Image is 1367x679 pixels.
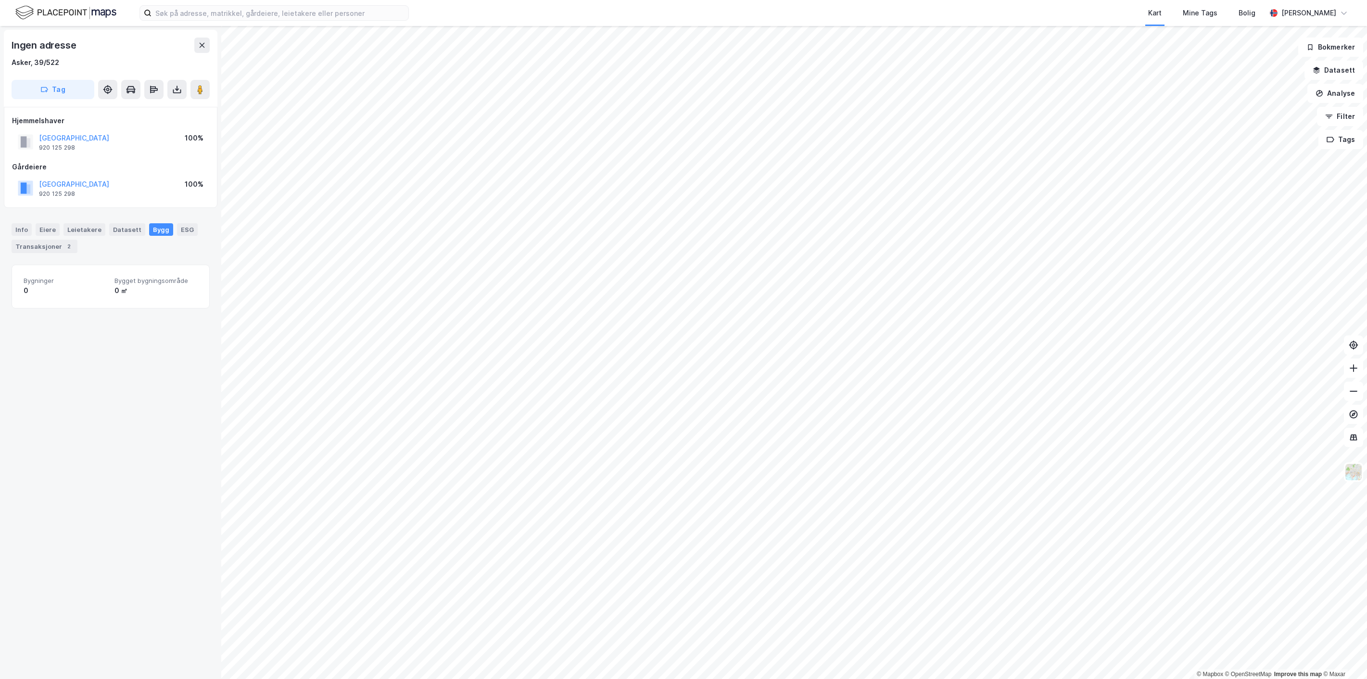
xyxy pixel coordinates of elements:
div: ESG [177,223,198,236]
div: Bolig [1239,7,1255,19]
div: Gårdeiere [12,161,209,173]
button: Analyse [1307,84,1363,103]
button: Datasett [1304,61,1363,80]
button: Bokmerker [1298,38,1363,57]
button: Tags [1318,130,1363,149]
button: Filter [1317,107,1363,126]
div: Bygg [149,223,173,236]
a: Mapbox [1197,671,1223,678]
a: OpenStreetMap [1225,671,1272,678]
div: Leietakere [63,223,105,236]
div: 2 [64,242,74,251]
div: Datasett [109,223,145,236]
div: Mine Tags [1183,7,1217,19]
div: 0 ㎡ [114,285,198,296]
img: logo.f888ab2527a4732fd821a326f86c7f29.svg [15,4,116,21]
div: Info [12,223,32,236]
div: Asker, 39/522 [12,57,59,68]
a: Improve this map [1274,671,1322,678]
div: Hjemmelshaver [12,115,209,127]
input: Søk på adresse, matrikkel, gårdeiere, leietakere eller personer [152,6,408,20]
div: Kart [1148,7,1162,19]
div: 100% [185,179,203,190]
span: Bygninger [24,277,107,285]
div: 0 [24,285,107,296]
div: [PERSON_NAME] [1281,7,1336,19]
img: Z [1344,463,1363,481]
div: 920 125 298 [39,144,75,152]
div: Ingen adresse [12,38,78,53]
iframe: Chat Widget [1319,633,1367,679]
div: 100% [185,132,203,144]
button: Tag [12,80,94,99]
div: 920 125 298 [39,190,75,198]
div: Eiere [36,223,60,236]
span: Bygget bygningsområde [114,277,198,285]
div: Transaksjoner [12,240,77,253]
